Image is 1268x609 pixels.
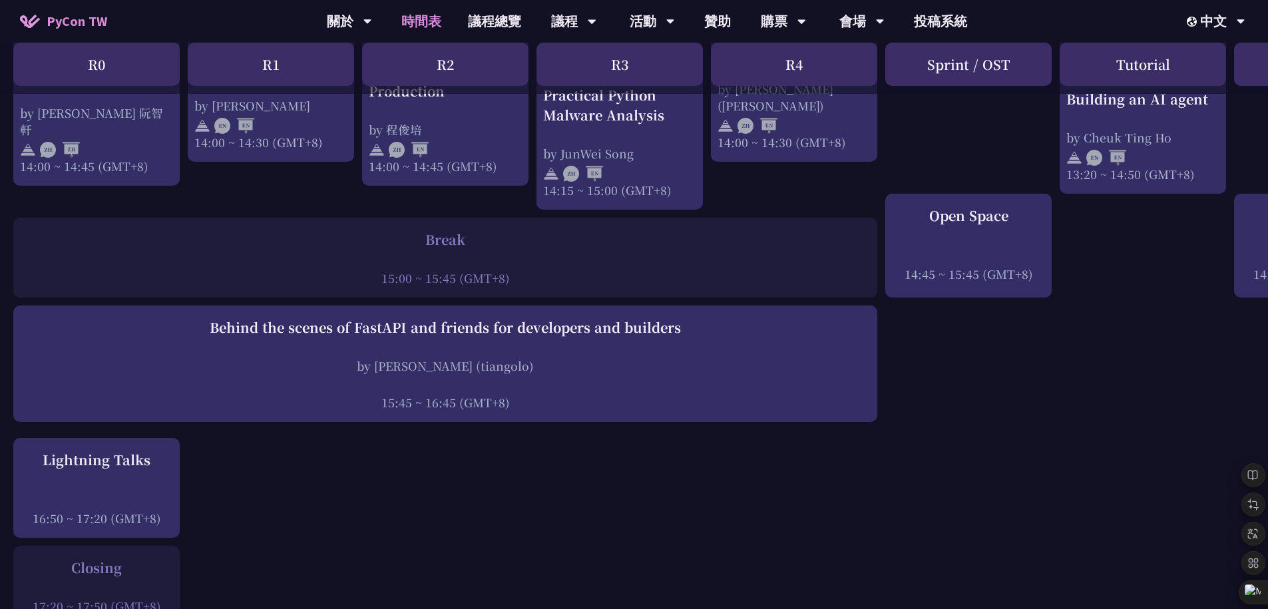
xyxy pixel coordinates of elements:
div: 14:15 ~ 15:00 (GMT+8) [543,182,696,198]
div: Tutorial [1060,43,1226,86]
div: 15:00 ~ 15:45 (GMT+8) [20,270,871,286]
div: by [PERSON_NAME] ([PERSON_NAME]) [718,81,871,114]
div: Break [20,230,871,250]
img: Locale Icon [1187,17,1200,27]
div: by JunWei Song [543,145,696,162]
div: Lightning Talks [20,450,173,470]
img: ZHZH.38617ef.svg [40,142,80,158]
div: Closing [20,558,173,578]
div: 14:00 ~ 14:30 (GMT+8) [718,134,871,150]
div: R2 [362,43,528,86]
div: 14:45 ~ 15:45 (GMT+8) [892,266,1045,282]
div: by 程俊培 [369,121,522,138]
img: svg+xml;base64,PHN2ZyB4bWxucz0iaHR0cDovL3d3dy53My5vcmcvMjAwMC9zdmciIHdpZHRoPSIyNCIgaGVpZ2h0PSIyNC... [718,118,734,134]
a: Practical Python Malware Analysis by JunWei Song 14:15 ~ 15:00 (GMT+8) [543,59,696,172]
span: PyCon TW [47,11,107,31]
div: Open Space [892,206,1045,226]
img: svg+xml;base64,PHN2ZyB4bWxucz0iaHR0cDovL3d3dy53My5vcmcvMjAwMC9zdmciIHdpZHRoPSIyNCIgaGVpZ2h0PSIyNC... [194,118,210,134]
img: svg+xml;base64,PHN2ZyB4bWxucz0iaHR0cDovL3d3dy53My5vcmcvMjAwMC9zdmciIHdpZHRoPSIyNCIgaGVpZ2h0PSIyNC... [1066,150,1082,166]
img: ZHEN.371966e.svg [563,166,603,182]
a: Behind the scenes of FastAPI and friends for developers and builders by [PERSON_NAME] (tiangolo) ... [20,317,871,411]
div: R1 [188,43,354,86]
div: 14:00 ~ 14:30 (GMT+8) [194,134,347,150]
div: by [PERSON_NAME] 阮智軒 [20,104,173,138]
img: ENEN.5a408d1.svg [214,118,254,134]
img: ENEN.5a408d1.svg [1086,150,1126,166]
div: 15:45 ~ 16:45 (GMT+8) [20,394,871,411]
img: svg+xml;base64,PHN2ZyB4bWxucz0iaHR0cDovL3d3dy53My5vcmcvMjAwMC9zdmciIHdpZHRoPSIyNCIgaGVpZ2h0PSIyNC... [20,142,36,158]
div: by [PERSON_NAME] [194,97,347,114]
div: Behind the scenes of FastAPI and friends for developers and builders [20,317,871,337]
div: by [PERSON_NAME] (tiangolo) [20,357,871,374]
div: 14:00 ~ 14:45 (GMT+8) [20,158,173,174]
div: 13:20 ~ 14:50 (GMT+8) [1066,166,1219,182]
div: 16:50 ~ 17:20 (GMT+8) [20,510,173,526]
img: svg+xml;base64,PHN2ZyB4bWxucz0iaHR0cDovL3d3dy53My5vcmcvMjAwMC9zdmciIHdpZHRoPSIyNCIgaGVpZ2h0PSIyNC... [543,166,559,182]
div: 14:00 ~ 14:45 (GMT+8) [369,158,522,174]
div: R0 [13,43,180,86]
a: Lightning Talks 16:50 ~ 17:20 (GMT+8) [20,450,173,526]
div: Sprint / OST [885,43,1052,86]
img: Home icon of PyCon TW 2025 [20,15,40,28]
a: PyCon TW [7,5,120,38]
a: Open Space 14:45 ~ 15:45 (GMT+8) [892,206,1045,282]
div: R4 [711,43,877,86]
div: R3 [536,43,703,86]
img: svg+xml;base64,PHN2ZyB4bWxucz0iaHR0cDovL3d3dy53My5vcmcvMjAwMC9zdmciIHdpZHRoPSIyNCIgaGVpZ2h0PSIyNC... [369,142,385,158]
img: ZHEN.371966e.svg [738,118,777,134]
img: ZHEN.371966e.svg [389,142,429,158]
div: by Cheuk Ting Ho [1066,129,1219,146]
div: Practical Python Malware Analysis [543,85,696,125]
